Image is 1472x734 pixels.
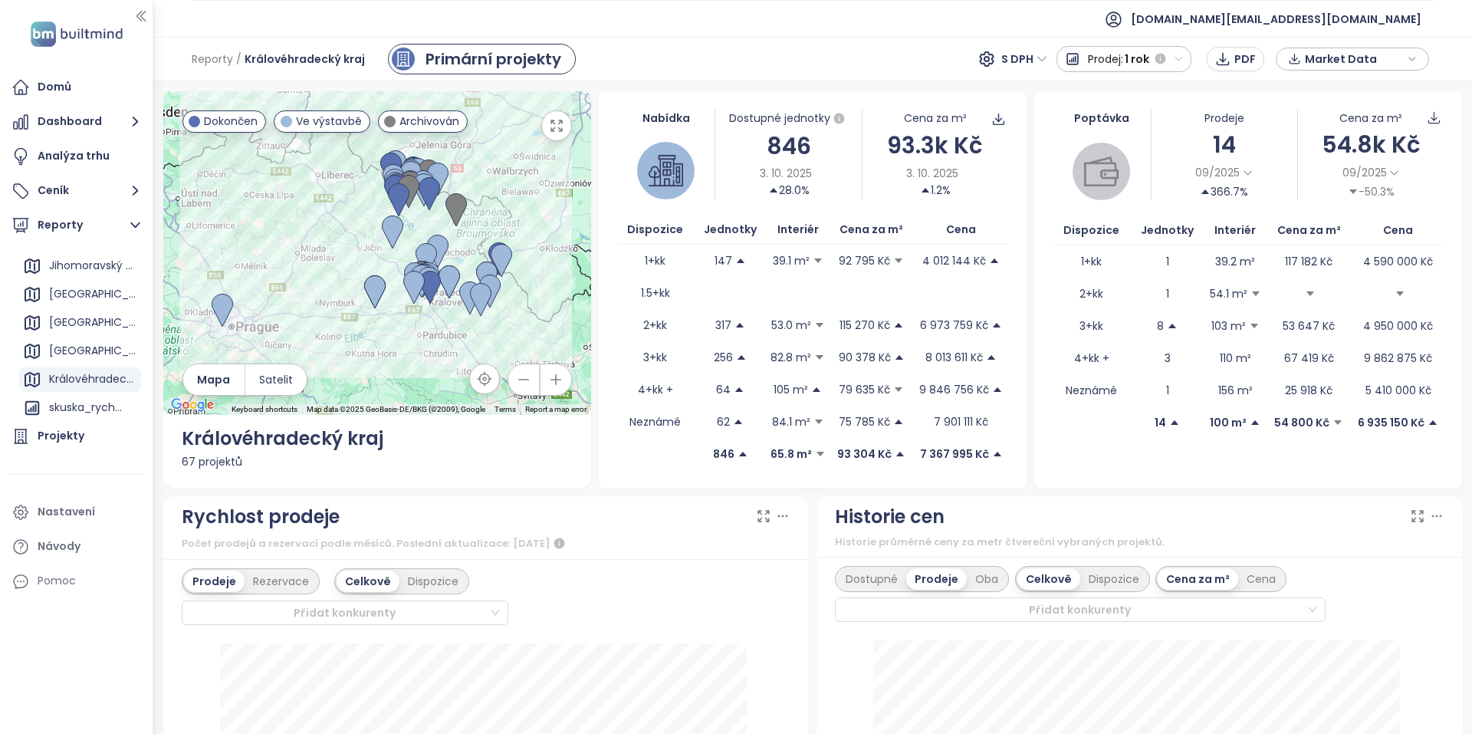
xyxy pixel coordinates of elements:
td: 1+kk [1053,245,1130,278]
div: [GEOGRAPHIC_DATA] [49,285,137,304]
p: 53 647 Kč [1283,318,1335,334]
button: Satelit [245,364,307,395]
div: [GEOGRAPHIC_DATA] [19,339,141,364]
span: caret-down [1332,417,1343,428]
p: 7 901 111 Kč [934,413,988,430]
a: Terms (opens in new tab) [495,405,516,413]
div: Historie průměrné ceny za metr čtvereční vybraných projektů. [835,535,1444,550]
a: Návody [8,532,145,562]
div: [GEOGRAPHIC_DATA] [19,282,141,307]
div: [GEOGRAPHIC_DATA] [19,311,141,335]
span: caret-up [1428,417,1438,428]
p: 1 [1166,285,1169,302]
a: primary [388,44,576,74]
p: 4 012 144 Kč [922,252,986,269]
p: 67 419 Kč [1284,350,1334,367]
div: Celkově [1017,568,1080,590]
span: Archivován [399,113,459,130]
div: Historie cen [835,502,945,532]
span: caret-up [736,352,747,363]
span: caret-up [735,255,746,266]
span: caret-up [811,384,822,395]
button: Dashboard [8,107,145,137]
th: Cena za m² [829,215,914,245]
span: Mapa [197,371,230,388]
p: 25 918 Kč [1285,382,1332,399]
div: Rezervace [245,571,317,592]
span: Dokončen [204,113,258,130]
p: 1 [1166,253,1169,270]
a: Domů [8,72,145,103]
div: [GEOGRAPHIC_DATA] [49,313,137,332]
span: 09/2025 [1195,164,1240,181]
th: Cena za m² [1266,216,1352,245]
span: S DPH [1001,48,1047,71]
div: Analýza trhu [38,146,110,166]
span: caret-up [989,255,1000,266]
p: 62 [717,413,730,430]
p: 54.1 m² [1210,285,1247,302]
p: 14 [1155,414,1166,431]
div: skuska_rychlosti [49,398,122,417]
button: Keyboard shortcuts [232,404,297,415]
div: Cena za m² [1339,110,1402,127]
span: caret-up [992,449,1003,459]
span: caret-up [734,384,744,395]
div: Královéhradecký kraj [19,367,141,392]
span: 1 rok [1125,45,1149,73]
div: Dostupné [837,568,906,590]
td: 3+kk [1053,310,1130,342]
span: 3. 10. 2025 [760,165,812,182]
div: Nastavení [38,502,95,522]
p: 9 846 756 Kč [919,381,989,398]
span: caret-up [992,384,1003,395]
th: Jednotky [1131,216,1205,245]
td: 2+kk [617,309,694,341]
div: Dispozice [399,571,467,592]
span: caret-down [814,320,825,331]
td: Neznámé [1053,374,1130,406]
span: caret-down [893,384,904,395]
div: button [1284,48,1421,71]
p: 103 m² [1211,318,1246,334]
p: 93 304 Kč [837,446,892,462]
p: 256 [714,349,733,366]
span: caret-up [768,185,779,196]
div: Jihomoravský kraj [49,256,137,275]
div: Rychlost prodeje [182,502,340,532]
span: caret-up [991,320,1002,331]
span: caret-down [893,255,904,266]
div: Poptávka [1053,110,1151,127]
div: skuska_rychlosti [19,396,141,420]
div: Jihomoravský kraj [19,254,141,278]
td: 1.5+kk [617,277,694,309]
p: 4 590 000 Kč [1363,253,1433,270]
span: caret-down [815,449,826,459]
p: 110 m² [1220,350,1251,367]
div: Oba [967,568,1007,590]
span: caret-down [1249,321,1260,331]
p: 8 [1157,318,1164,334]
p: 6 935 150 Kč [1358,414,1424,431]
span: caret-up [893,320,904,331]
p: 39.2 m² [1215,253,1255,270]
th: Cena [1352,216,1444,245]
span: caret-up [1167,321,1178,331]
div: Návody [38,537,80,556]
div: Královéhradecký kraj [49,370,137,389]
span: caret-down [1348,186,1359,197]
p: 147 [715,252,732,269]
img: house [649,153,683,188]
th: Cena [915,215,1009,245]
p: 39.1 m² [773,252,810,269]
div: Cena [1238,568,1284,590]
p: 9 862 875 Kč [1364,350,1432,367]
div: Počet prodejů a rezervací podle měsíců. Poslední aktualizace: [DATE] [182,535,791,553]
span: caret-up [1169,417,1180,428]
div: [GEOGRAPHIC_DATA] [49,341,137,360]
p: 64 [716,381,731,398]
td: 4+kk + [1053,342,1130,374]
div: 54.8k Kč [1298,127,1444,163]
